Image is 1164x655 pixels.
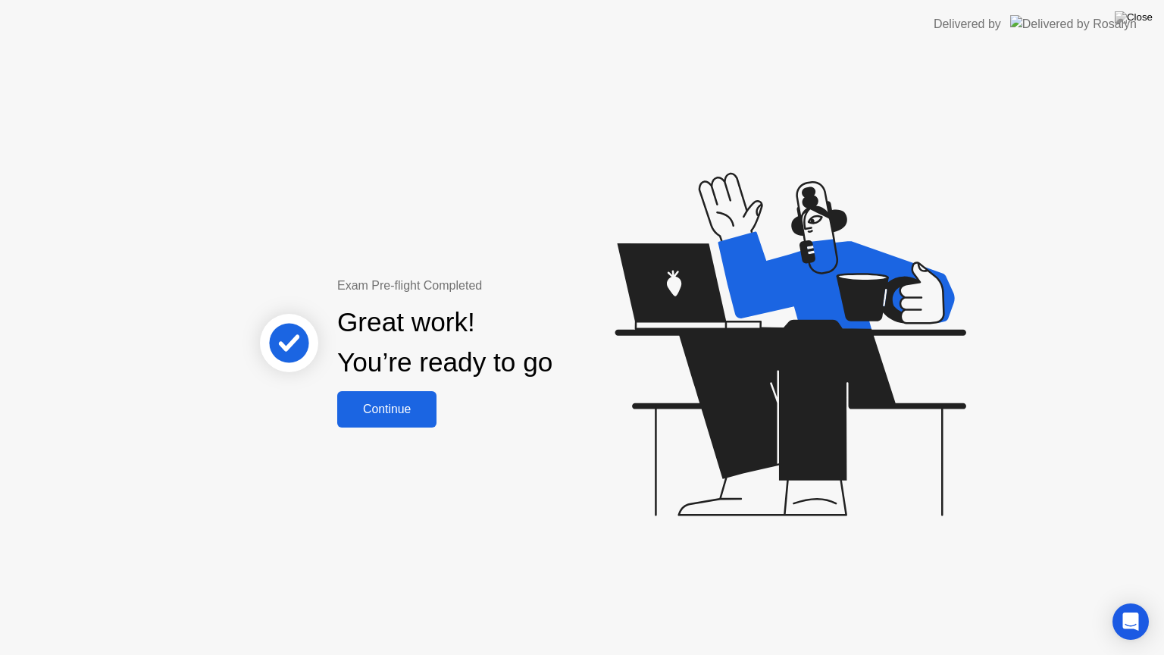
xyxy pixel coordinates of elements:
[337,277,650,295] div: Exam Pre-flight Completed
[934,15,1001,33] div: Delivered by
[1115,11,1153,24] img: Close
[342,403,432,416] div: Continue
[337,391,436,428] button: Continue
[1112,603,1149,640] div: Open Intercom Messenger
[1010,15,1137,33] img: Delivered by Rosalyn
[337,302,552,383] div: Great work! You’re ready to go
